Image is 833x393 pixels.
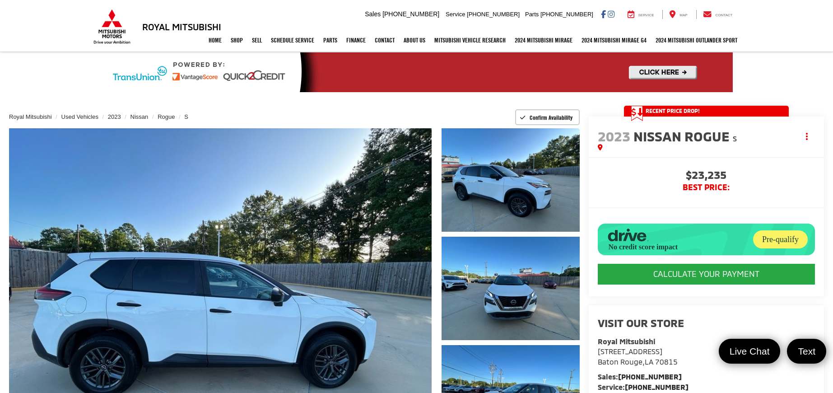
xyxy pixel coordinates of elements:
span: LA [645,357,653,366]
strong: Royal Mitsubishi [598,337,655,346]
a: Get Price Drop Alert Recent Price Drop! [624,106,789,117]
a: Expand Photo 2 [442,237,579,340]
h2: Visit our Store [598,317,815,329]
a: S [184,113,188,120]
span: 70815 [655,357,678,366]
: CALCULATE YOUR PAYMENT [598,264,815,285]
img: 2023 Nissan Rogue S [440,127,581,233]
a: Sell [247,29,266,51]
a: 2024 Mitsubishi Outlander SPORT [651,29,742,51]
span: , [598,357,678,366]
a: Nissan [130,113,149,120]
button: Actions [799,128,815,144]
span: Confirm Availability [530,114,572,121]
span: Nissan Rogue [633,128,733,144]
a: Mitsubishi Vehicle Research [430,29,510,51]
span: [PHONE_NUMBER] [382,10,439,18]
a: Rogue [158,113,175,120]
span: [STREET_ADDRESS] [598,347,662,356]
a: Finance [342,29,370,51]
img: 2023 Nissan Rogue S [440,235,581,341]
a: Parts: Opens in a new tab [319,29,342,51]
a: Home [204,29,226,51]
a: Royal Mitsubishi [9,113,52,120]
span: Get Price Drop Alert [631,106,643,121]
img: Quick2Credit [101,52,733,92]
a: Shop [226,29,247,51]
a: [PHONE_NUMBER] [625,383,689,391]
span: Text [793,345,820,357]
span: $23,235 [598,169,815,183]
img: Mitsubishi [92,9,132,44]
a: Text [787,339,826,364]
span: Contact [715,13,732,17]
span: 2023 [598,128,630,144]
span: BEST PRICE: [598,183,815,192]
h3: Royal Mitsubishi [142,22,221,32]
a: 2024 Mitsubishi Mirage [510,29,577,51]
a: Schedule Service: Opens in a new tab [266,29,319,51]
span: Parts [525,11,539,18]
a: [PHONE_NUMBER] [618,372,682,381]
a: Facebook: Click to visit our Facebook page [601,10,606,18]
a: Instagram: Click to visit our Instagram page [608,10,614,18]
a: 2023 [108,113,121,120]
a: Service [621,10,661,19]
span: Recent Price Drop! [646,107,700,115]
a: [STREET_ADDRESS] Baton Rouge,LA 70815 [598,347,678,366]
strong: Service: [598,383,689,391]
a: 2024 Mitsubishi Mirage G4 [577,29,651,51]
button: Confirm Availability [515,109,580,125]
span: [PHONE_NUMBER] [467,11,520,18]
a: Live Chat [719,339,781,364]
span: Service [638,13,654,17]
span: dropdown dots [806,133,808,140]
span: [PHONE_NUMBER] [540,11,593,18]
span: Service [446,11,465,18]
span: Live Chat [725,345,774,357]
a: Used Vehicles [61,113,98,120]
a: Expand Photo 1 [442,128,579,232]
strong: Sales: [598,372,682,381]
span: Sales [365,10,381,18]
a: About Us [399,29,430,51]
span: Baton Rouge [598,357,642,366]
a: Contact [370,29,399,51]
a: Map [662,10,694,19]
span: S [733,134,737,143]
span: Map [679,13,687,17]
a: Contact [696,10,740,19]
